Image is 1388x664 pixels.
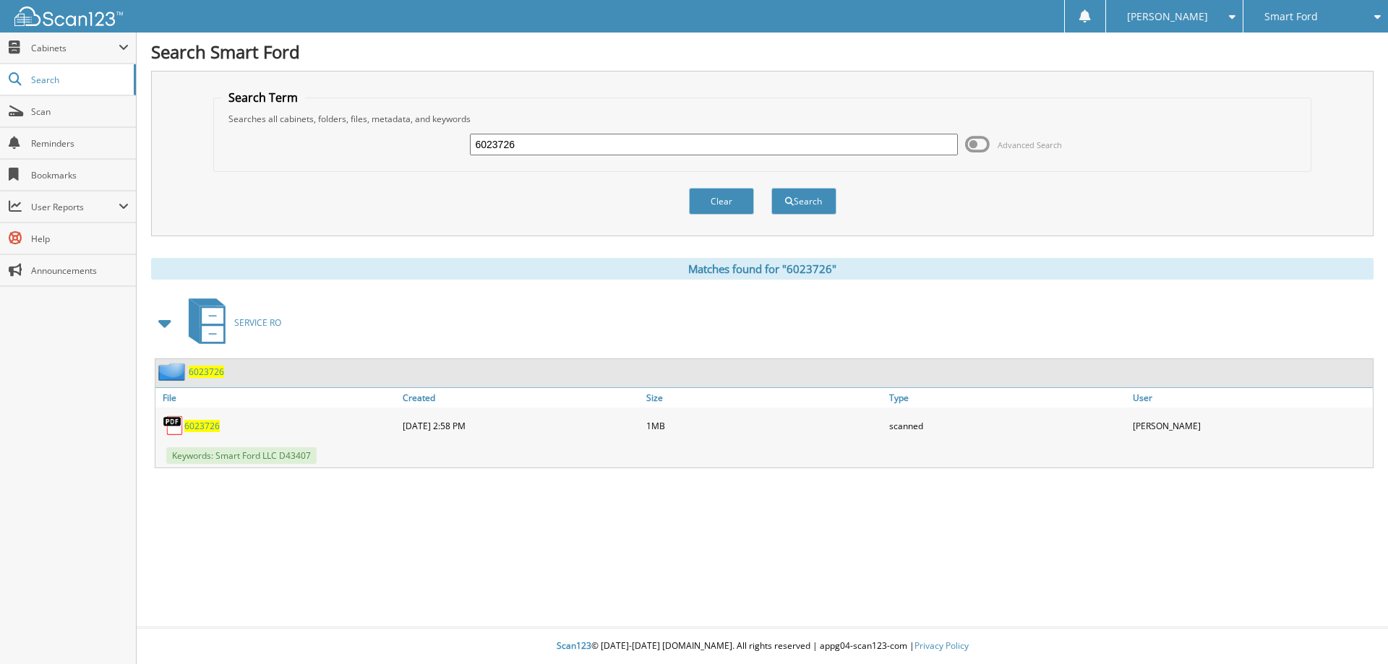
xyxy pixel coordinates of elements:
[643,411,886,440] div: 1MB
[155,388,399,408] a: File
[1129,411,1373,440] div: [PERSON_NAME]
[914,639,969,652] a: Privacy Policy
[689,188,754,215] button: Clear
[189,366,224,378] a: 6023726
[158,363,189,381] img: folder2.png
[886,411,1129,440] div: scanned
[31,233,129,245] span: Help
[31,169,129,181] span: Bookmarks
[1127,12,1208,21] span: [PERSON_NAME]
[184,420,220,432] a: 6023726
[1264,12,1318,21] span: Smart Ford
[137,629,1388,664] div: © [DATE]-[DATE] [DOMAIN_NAME]. All rights reserved | appg04-scan123-com |
[166,447,317,464] span: Keywords: Smart Ford LLC D43407
[163,415,184,436] img: PDF.png
[886,388,1129,408] a: Type
[399,388,643,408] a: Created
[399,411,643,440] div: [DATE] 2:58 PM
[1129,388,1373,408] a: User
[31,137,129,150] span: Reminders
[1316,595,1388,664] iframe: Chat Widget
[221,113,1304,125] div: Searches all cabinets, folders, files, metadata, and keywords
[221,90,305,105] legend: Search Term
[31,74,127,86] span: Search
[31,42,119,54] span: Cabinets
[31,201,119,213] span: User Reports
[557,639,591,652] span: Scan123
[234,316,281,329] span: SERVICE RO
[151,40,1374,64] h1: Search Smart Ford
[14,7,123,26] img: scan123-logo-white.svg
[151,258,1374,280] div: Matches found for "6023726"
[771,188,836,215] button: Search
[998,139,1062,150] span: Advanced Search
[643,388,886,408] a: Size
[180,294,281,351] a: SERVICE RO
[31,264,129,277] span: Announcements
[31,105,129,118] span: Scan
